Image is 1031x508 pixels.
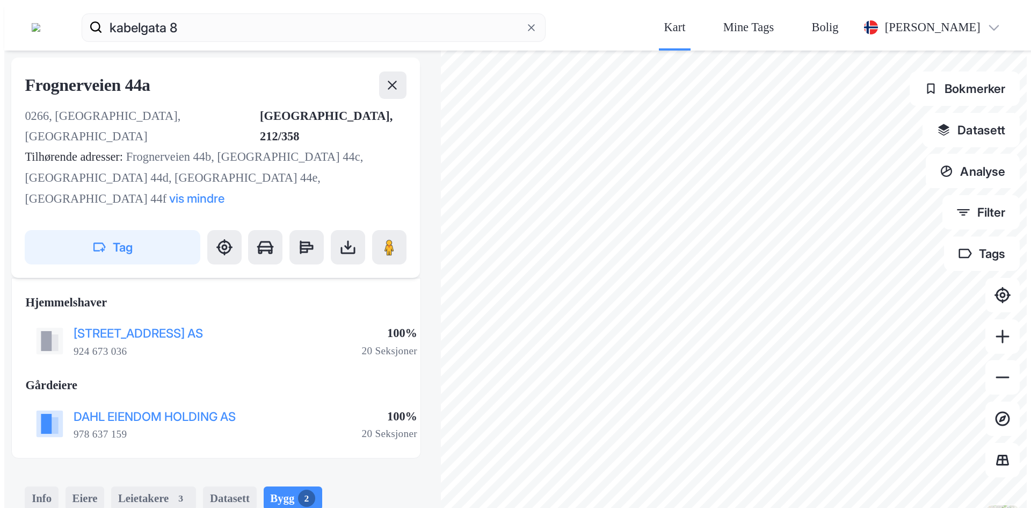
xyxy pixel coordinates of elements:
div: 100% [361,406,417,427]
div: 20 Seksjoner [361,344,417,358]
div: 20 Seksjoner [361,427,417,441]
div: Hjemmelshaver [25,292,406,313]
div: Gårdeiere [25,375,406,396]
div: 2 [298,490,315,507]
div: Frognerveien 44a [25,71,154,99]
span: Tilhørende adresser: [25,150,126,163]
div: Frognerveien 44b, [GEOGRAPHIC_DATA] 44c, [GEOGRAPHIC_DATA] 44d, [GEOGRAPHIC_DATA] 44e, [GEOGRAPHI... [25,147,393,209]
div: Kontrollprogram for chat [977,456,1031,508]
div: Bolig [812,17,839,38]
div: 978 637 159 [74,427,127,441]
div: [GEOGRAPHIC_DATA], 212/358 [260,106,406,147]
button: Tag [25,230,200,264]
div: 0266, [GEOGRAPHIC_DATA], [GEOGRAPHIC_DATA] [25,106,260,147]
button: Analyse [926,154,1020,188]
div: [PERSON_NAME] [885,17,981,38]
div: 100% [361,323,417,344]
div: Kart [664,17,686,38]
div: 924 673 036 [74,345,127,359]
button: Tags [944,237,1020,271]
div: Mine Tags [723,17,774,38]
iframe: Chat Widget [977,456,1031,508]
button: Filter [942,195,1020,230]
button: Bokmerker [910,71,1020,106]
input: Søk på adresse, matrikkel, gårdeiere, leietakere eller personer [103,10,524,45]
img: logo.a4113a55bc3d86da70a041830d287a7e.svg [32,23,40,32]
button: Datasett [923,113,1020,147]
div: 3 [172,490,190,507]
